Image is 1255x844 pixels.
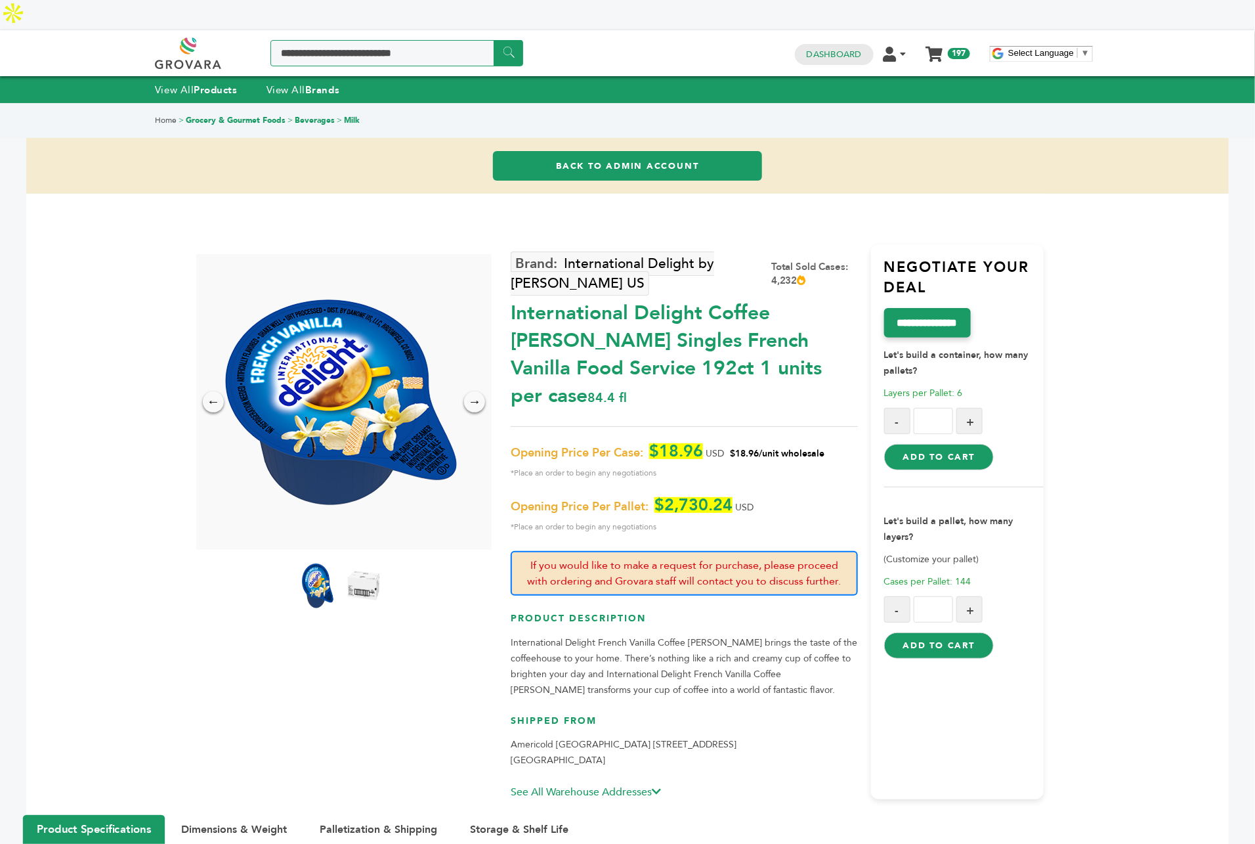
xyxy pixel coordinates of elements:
div: → [464,391,485,412]
span: > [337,115,342,125]
strong: Products [194,83,237,97]
input: Search a product or brand... [270,40,523,66]
div: Total Sold Cases: 4,232 [771,260,858,288]
a: Milk [344,115,360,125]
button: Storage & Shelf Life [457,816,582,843]
a: View AllBrands [266,83,340,97]
h3: Negotiate Your Deal [884,257,1044,308]
a: Back to Admin Account [493,151,762,181]
span: > [179,115,184,125]
button: Palletization & Shipping [307,816,450,843]
span: $18.96/unit wholesale [730,447,824,460]
p: (Customize your pallet) [884,552,1044,567]
img: International Delight Coffee Creamer Singles, French Vanilla (Food Service), 192ct 1 units per ca... [219,280,463,524]
button: - [884,596,910,623]
button: Dimensions & Weight [168,816,300,843]
h3: Shipped From [511,715,857,738]
strong: Let's build a pallet, how many layers? [884,515,1013,543]
a: Beverages [295,115,335,125]
a: Home [155,115,177,125]
span: USD [706,447,724,460]
a: View AllProducts [155,83,238,97]
button: + [956,596,983,623]
span: 84.4 fl [587,389,627,407]
a: Dashboard [807,49,862,60]
span: $2,730.24 [654,497,733,513]
span: Opening Price Per Pallet: [511,499,649,515]
div: ← [203,391,224,412]
span: > [287,115,293,125]
a: See All Warehouse Addresses [511,785,661,799]
h3: Product Description [511,612,857,635]
button: Add to Cart [884,444,994,470]
span: *Place an order to begin any negotiations [511,519,857,535]
span: USD [735,501,754,514]
button: - [884,408,910,434]
span: 197 [948,48,970,59]
p: If you would like to make a request for purchase, please proceed with ordering and Grovara staff ... [511,551,857,596]
img: International Delight Coffee Creamer Singles, French Vanilla (Food Service), 192ct 1 units per ca... [347,560,380,612]
span: Layers per Pallet: 6 [884,387,963,399]
span: *Place an order to begin any negotiations [511,465,857,481]
a: Select Language​ [1008,48,1090,58]
span: Cases per Pallet: 144 [884,575,971,588]
span: Opening Price Per Case: [511,445,643,461]
span: ▼ [1081,48,1090,58]
img: International Delight Coffee Creamer Singles, French Vanilla (Food Service), 192ct 1 units per ca... [301,560,334,612]
span: ​ [1077,48,1078,58]
a: My Cart [927,42,942,56]
p: International Delight French Vanilla Coffee [PERSON_NAME] brings the taste of the coffeehouse to ... [511,635,857,698]
button: Product Specifications [23,815,165,844]
strong: Brands [305,83,339,97]
div: International Delight Coffee [PERSON_NAME] Singles French Vanilla Food Service 192ct 1 units per ... [511,293,857,410]
strong: Let's build a container, how many pallets? [884,349,1029,377]
span: Select Language [1008,48,1074,58]
button: + [956,408,983,434]
p: Americold [GEOGRAPHIC_DATA] [STREET_ADDRESS] [GEOGRAPHIC_DATA] [511,737,857,768]
span: $18.96 [649,443,703,459]
a: Grocery & Gourmet Foods [186,115,286,125]
a: International Delight by [PERSON_NAME] US [511,252,714,295]
button: Add to Cart [884,633,994,659]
